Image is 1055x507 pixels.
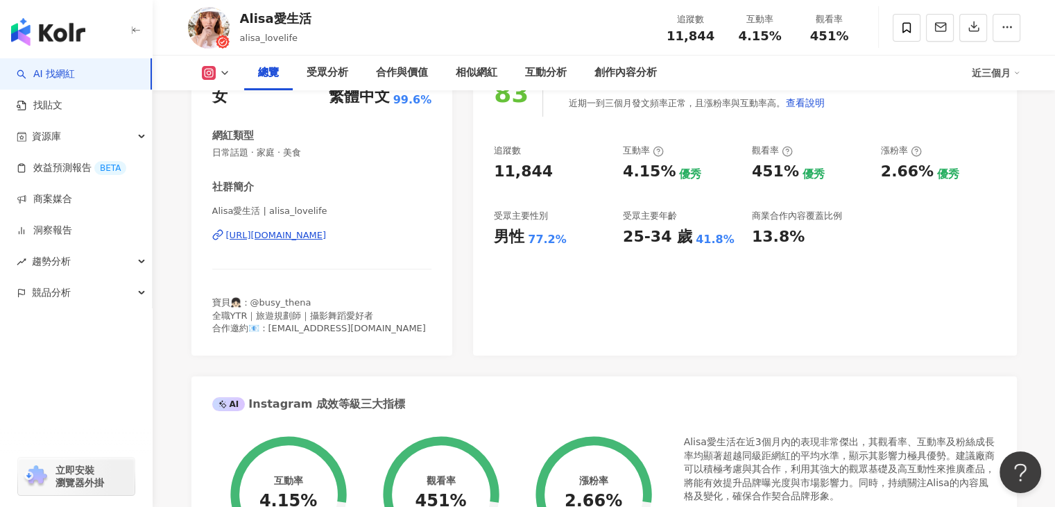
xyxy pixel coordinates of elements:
[17,161,126,175] a: 效益預測報告BETA
[307,65,348,81] div: 受眾分析
[623,226,692,248] div: 25-34 歲
[738,29,781,43] span: 4.15%
[22,465,49,488] img: chrome extension
[212,229,432,242] a: [URL][DOMAIN_NAME]
[212,147,432,159] span: 日常話題 · 家庭 · 美食
[623,210,677,222] div: 受眾主要年齡
[188,7,230,49] img: KOL Avatar
[623,144,664,157] div: 互動率
[494,210,548,222] div: 受眾主要性別
[212,86,228,108] div: 女
[785,89,825,117] button: 查看說明
[881,144,922,157] div: 漲粉率
[212,205,432,217] span: Alisa愛生活 | alisa_lovelife
[212,297,426,333] span: 寶貝👧🏻：@busy_thena 全職YTR｜旅遊規劃師｜攝影舞蹈愛好者 合作邀約📧：[EMAIL_ADDRESS][DOMAIN_NAME]
[752,161,799,183] div: 451%
[427,475,456,486] div: 觀看率
[594,65,657,81] div: 創作內容分析
[17,67,75,81] a: searchAI 找網紅
[456,65,497,81] div: 相似網紅
[212,180,254,194] div: 社群簡介
[376,65,428,81] div: 合作與價值
[786,97,825,108] span: 查看說明
[494,161,553,183] div: 11,844
[494,79,529,108] div: 83
[212,128,254,143] div: 網紅類型
[273,475,302,486] div: 互動率
[329,86,390,108] div: 繁體中文
[212,397,246,411] div: AI
[212,397,405,412] div: Instagram 成效等級三大指標
[803,13,856,26] div: 觀看率
[578,475,608,486] div: 漲粉率
[752,210,842,222] div: 商業合作內容覆蓋比例
[393,92,432,108] span: 99.6%
[1000,451,1041,493] iframe: Help Scout Beacon - Open
[937,167,959,182] div: 優秀
[18,458,135,495] a: chrome extension立即安裝 瀏覽器外掛
[696,232,735,247] div: 41.8%
[734,13,787,26] div: 互動率
[972,62,1020,84] div: 近三個月
[17,257,26,267] span: rise
[664,13,717,26] div: 追蹤數
[525,65,567,81] div: 互動分析
[32,121,61,152] span: 資源庫
[258,65,279,81] div: 總覽
[810,29,849,43] span: 451%
[528,232,567,247] div: 77.2%
[32,246,71,277] span: 趨勢分析
[32,277,71,308] span: 競品分析
[494,226,524,248] div: 男性
[569,89,825,117] div: 近期一到三個月發文頻率正常，且漲粉率與互動率高。
[17,99,62,113] a: 找貼文
[623,161,676,183] div: 4.15%
[11,18,85,46] img: logo
[752,144,793,157] div: 觀看率
[881,161,934,183] div: 2.66%
[752,226,805,248] div: 13.8%
[240,33,298,43] span: alisa_lovelife
[17,224,72,238] a: 洞察報告
[226,229,327,242] div: [URL][DOMAIN_NAME]
[684,435,996,504] div: Alisa愛生活在近3個月內的表現非常傑出，其觀看率、互動率及粉絲成長率均顯著超越同級距網紅的平均水準，顯示其影響力極具優勢。建議廠商可以積極考慮與其合作，利用其強大的觀眾基礎及高互動性來推廣產...
[679,167,701,182] div: 優秀
[55,464,104,489] span: 立即安裝 瀏覽器外掛
[17,192,72,206] a: 商案媒合
[494,144,521,157] div: 追蹤數
[667,28,714,43] span: 11,844
[240,10,311,27] div: Alisa愛生活
[803,167,825,182] div: 優秀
